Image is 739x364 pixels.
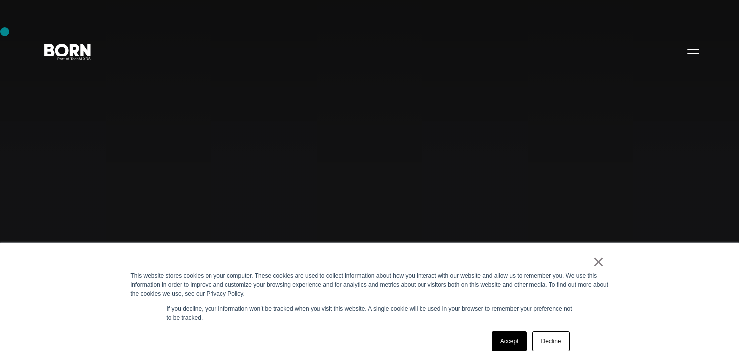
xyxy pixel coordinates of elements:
a: Accept [492,331,527,351]
a: Decline [532,331,569,351]
button: Open [681,41,705,62]
div: This website stores cookies on your computer. These cookies are used to collect information about... [131,271,609,298]
a: × [593,257,605,266]
p: If you decline, your information won’t be tracked when you visit this website. A single cookie wi... [167,304,573,322]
